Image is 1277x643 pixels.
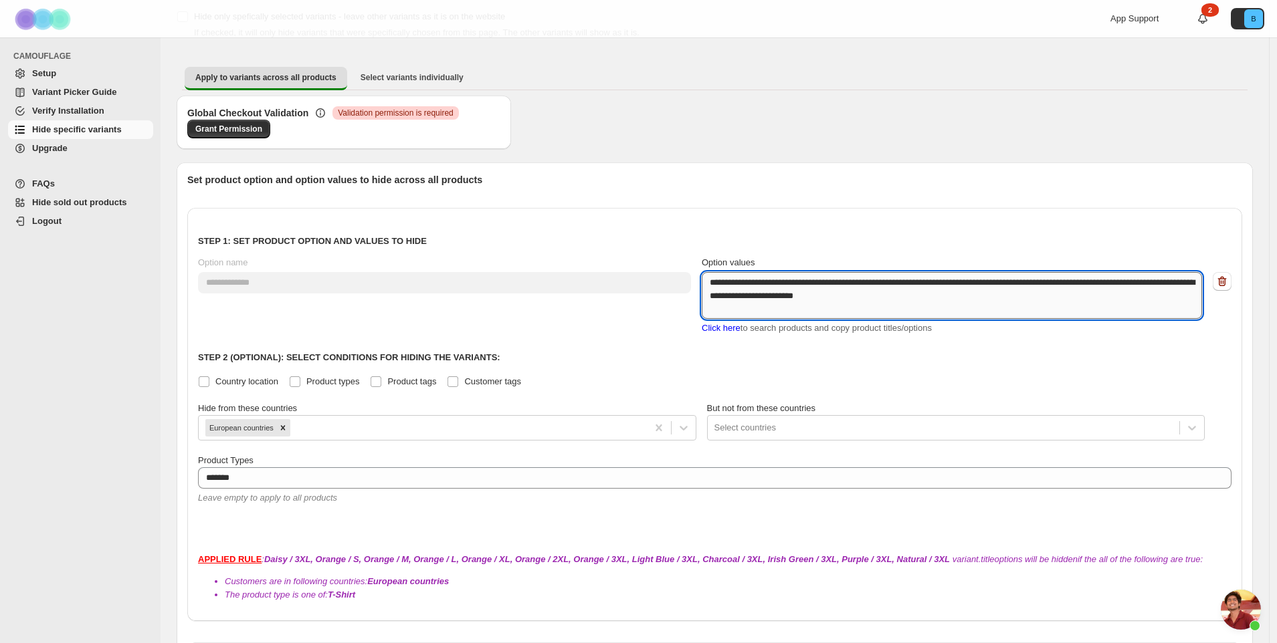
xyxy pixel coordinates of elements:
[264,554,950,564] b: Daisy / 3XL, Orange / S, Orange / M, Orange / L, Orange / XL, Orange / 2XL, Orange / 3XL, Light B...
[367,576,449,586] b: European countries
[306,376,360,386] span: Product types
[276,419,290,436] div: Remove European countries
[32,143,68,153] span: Upgrade
[8,139,153,158] a: Upgrade
[198,257,248,267] span: Option name
[32,87,116,97] span: Variant Picker Guide
[328,590,355,600] b: T-Shirt
[1196,12,1209,25] a: 2
[32,124,122,134] span: Hide specific variants
[11,1,78,37] img: Camouflage
[32,178,55,188] span: FAQs
[198,553,1232,602] div: : variant.title options will be hidden if the all of the following are true:
[1251,15,1256,23] text: B
[32,216,62,226] span: Logout
[205,419,276,436] div: European countries
[225,576,449,586] span: Customers are in following countries:
[8,102,153,120] a: Verify Installation
[350,67,474,88] button: Select variants individually
[198,351,1232,364] p: Step 2 (Optional): Select conditions for hiding the variants:
[702,323,932,333] span: to search products and copy product titles/options
[8,83,153,102] a: Variant Picker Guide
[32,106,104,116] span: Verify Installation
[8,212,153,231] a: Logout
[464,376,521,386] span: Customer tags
[1110,13,1159,23] span: App Support
[32,197,127,207] span: Hide sold out products
[8,174,153,193] a: FAQs
[702,323,741,333] span: Click here
[195,124,262,134] span: Grant Permission
[13,51,154,61] span: CAMOUFLAGE
[198,235,1232,248] p: Step 1: Set product option and values to hide
[225,590,355,600] span: The product type is one of:
[198,455,254,465] span: Product Types
[198,403,297,413] span: Hide from these countries
[8,64,153,83] a: Setup
[215,376,278,386] span: Country location
[1221,590,1261,630] div: Open chat
[702,257,755,267] span: Option values
[1231,8,1264,29] button: Avatar with initials B
[361,72,464,83] span: Select variants individually
[707,403,816,413] span: But not from these countries
[198,493,337,503] span: Leave empty to apply to all products
[187,173,1242,186] p: Set product option and option values to hide across all products
[195,72,336,83] span: Apply to variants across all products
[185,67,347,90] button: Apply to variants across all products
[1244,9,1263,28] span: Avatar with initials B
[338,108,454,118] span: Validation permission is required
[198,554,262,564] strong: APPLIED RULE
[187,120,270,138] a: Grant Permission
[8,120,153,139] a: Hide specific variants
[8,193,153,212] a: Hide sold out products
[32,68,56,78] span: Setup
[1201,3,1219,17] div: 2
[187,106,308,120] h3: Global Checkout Validation
[387,376,436,386] span: Product tags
